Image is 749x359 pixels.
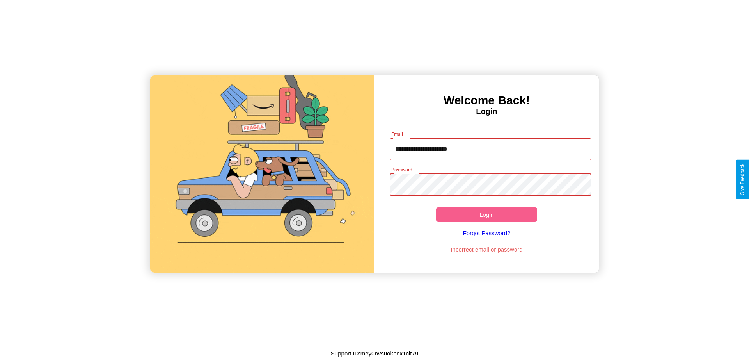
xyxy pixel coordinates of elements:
h4: Login [374,107,599,116]
label: Password [391,166,412,173]
p: Incorrect email or password [386,244,588,255]
a: Forgot Password? [386,222,588,244]
img: gif [150,75,374,273]
div: Give Feedback [740,164,745,195]
button: Login [436,207,537,222]
label: Email [391,131,403,138]
p: Support ID: mey0nvsuokbnx1cit79 [331,348,418,359]
h3: Welcome Back! [374,94,599,107]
